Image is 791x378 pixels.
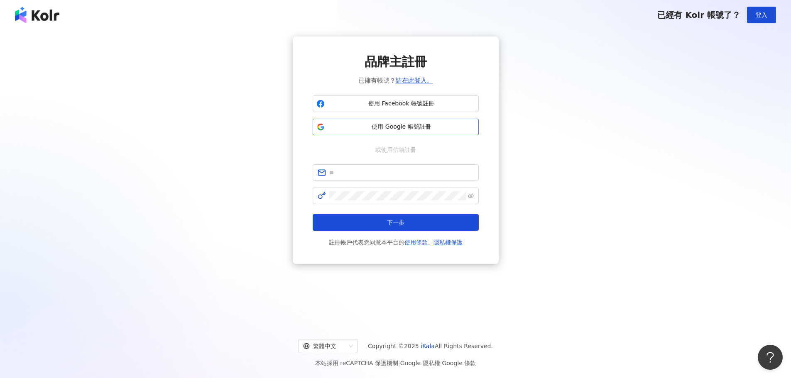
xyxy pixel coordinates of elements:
[365,53,427,71] span: 品牌主註冊
[468,193,474,199] span: eye-invisible
[313,95,479,112] button: 使用 Facebook 帳號註冊
[398,360,400,366] span: |
[313,214,479,231] button: 下一步
[315,358,476,368] span: 本站採用 reCAPTCHA 保護機制
[433,239,463,246] a: 隱私權保護
[313,119,479,135] button: 使用 Google 帳號註冊
[358,76,433,85] span: 已擁有帳號？
[328,100,475,108] span: 使用 Facebook 帳號註冊
[404,239,428,246] a: 使用條款
[328,123,475,131] span: 使用 Google 帳號註冊
[370,145,422,154] span: 或使用信箱註冊
[421,343,435,349] a: iKala
[396,77,433,84] a: 請在此登入。
[387,219,404,226] span: 下一步
[440,360,442,366] span: |
[747,7,776,23] button: 登入
[756,12,767,18] span: 登入
[758,345,783,370] iframe: Help Scout Beacon - Open
[15,7,59,23] img: logo
[442,360,476,366] a: Google 條款
[657,10,740,20] span: 已經有 Kolr 帳號了？
[329,237,463,247] span: 註冊帳戶代表您同意本平台的 、
[303,339,345,353] div: 繁體中文
[400,360,440,366] a: Google 隱私權
[368,341,493,351] span: Copyright © 2025 All Rights Reserved.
